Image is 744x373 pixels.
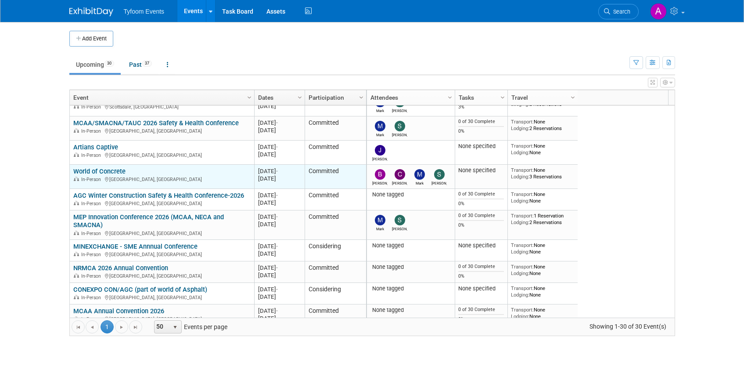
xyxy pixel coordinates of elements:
[434,169,445,180] img: Steve Davis
[372,225,388,231] div: Mark Nelson
[511,191,574,204] div: None None
[511,219,529,225] span: Lodging:
[458,201,504,207] div: 0%
[81,152,104,158] span: In-Person
[511,264,534,270] span: Transport:
[258,175,301,182] div: [DATE]
[81,231,104,236] span: In-Person
[74,252,79,256] img: In-Person Event
[458,316,504,322] div: 0%
[458,104,504,110] div: 3%
[370,242,451,249] div: None tagged
[73,167,126,175] a: World of Concrete
[74,231,79,235] img: In-Person Event
[258,192,301,199] div: [DATE]
[370,307,451,314] div: None tagged
[129,320,142,333] a: Go to the last page
[458,167,504,174] div: None specified
[258,119,301,127] div: [DATE]
[511,119,534,125] span: Transport:
[370,90,449,105] a: Attendees
[650,3,667,20] img: Angie Nichols
[569,94,576,101] span: Column Settings
[276,243,278,250] span: -
[73,213,224,229] a: MEP Innovation Conference 2026 (MCAA, NECA and SMACNA)
[276,144,278,150] span: -
[69,7,113,16] img: ExhibitDay
[172,324,179,331] span: select
[73,103,250,110] div: Scottsdale, [GEOGRAPHIC_DATA]
[69,56,121,73] a: Upcoming30
[81,201,104,206] span: In-Person
[258,272,301,279] div: [DATE]
[511,213,574,225] div: 1 Reservation 2 Reservations
[122,56,158,73] a: Past37
[132,324,139,331] span: Go to the last page
[511,242,534,248] span: Transport:
[511,270,529,276] span: Lodging:
[498,90,507,103] a: Column Settings
[74,201,79,205] img: In-Person Event
[511,101,529,107] span: Lodging:
[392,225,407,231] div: Steve Davis
[74,152,79,157] img: In-Person Event
[305,240,366,261] td: Considering
[73,293,250,301] div: [GEOGRAPHIC_DATA], [GEOGRAPHIC_DATA]
[73,199,250,207] div: [GEOGRAPHIC_DATA], [GEOGRAPHIC_DATA]
[458,285,504,292] div: None specified
[276,264,278,271] span: -
[511,149,529,156] span: Lodging:
[499,94,506,101] span: Column Settings
[305,116,366,141] td: Committed
[73,250,250,258] div: [GEOGRAPHIC_DATA], [GEOGRAPHIC_DATA]
[375,145,385,156] img: Jason Cuskelly
[395,169,405,180] img: Corbin Nelson
[375,121,385,131] img: Mark Nelson
[392,107,407,113] div: Steve Davis
[276,214,278,220] span: -
[81,295,104,301] span: In-Person
[305,283,366,304] td: Considering
[511,119,574,131] div: None 2 Reservations
[459,90,502,105] a: Tasks
[370,264,451,271] div: None tagged
[511,143,574,156] div: None None
[258,264,301,272] div: [DATE]
[74,273,79,278] img: In-Person Event
[305,189,366,210] td: Committed
[511,264,574,276] div: None None
[372,156,388,161] div: Jason Cuskelly
[124,8,165,15] span: Tyfoom Events
[258,102,301,110] div: [DATE]
[73,229,250,237] div: [GEOGRAPHIC_DATA], [GEOGRAPHIC_DATA]
[89,324,96,331] span: Go to the previous page
[81,316,104,322] span: In-Person
[75,324,82,331] span: Go to the first page
[258,243,301,250] div: [DATE]
[258,143,301,151] div: [DATE]
[295,90,305,103] a: Column Settings
[511,313,529,319] span: Lodging:
[258,221,301,228] div: [DATE]
[276,168,278,174] span: -
[458,191,504,197] div: 0 of 30 Complete
[73,119,239,127] a: MCAA/SMACNA/TAUC 2026 Safety & Health Conference
[458,143,504,150] div: None specified
[246,94,253,101] span: Column Settings
[511,249,529,255] span: Lodging:
[74,295,79,299] img: In-Person Event
[458,119,504,125] div: 0 of 30 Complete
[73,264,168,272] a: NRMCA 2026 Annual Convention
[412,180,427,185] div: Mark Nelson
[511,213,534,219] span: Transport:
[446,94,453,101] span: Column Settings
[73,243,198,250] a: MINEXCHANGE - SME Annnual Conference
[258,286,301,293] div: [DATE]
[372,107,388,113] div: Mark Nelson
[458,307,504,313] div: 0 of 30 Complete
[511,174,529,180] span: Lodging:
[309,90,360,105] a: Participation
[414,169,425,180] img: Mark Nelson
[511,198,529,204] span: Lodging:
[276,192,278,199] span: -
